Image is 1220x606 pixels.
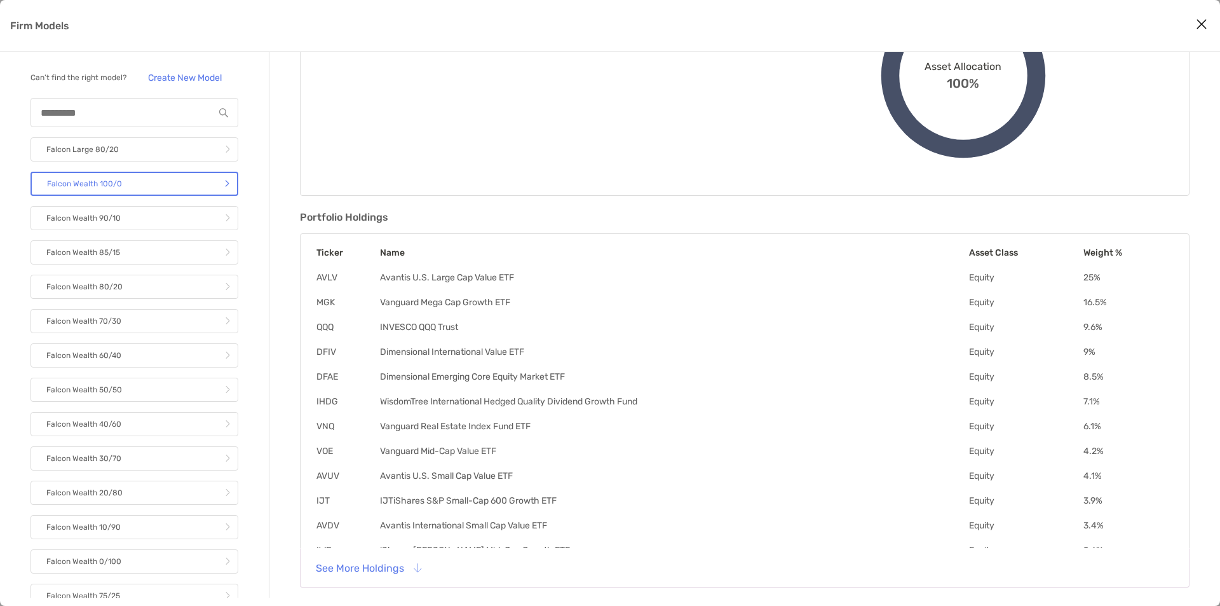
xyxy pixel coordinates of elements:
td: Equity [968,321,1083,333]
p: Falcon Wealth 85/15 [46,245,120,261]
p: Falcon Wealth 40/60 [46,417,121,432]
span: Asset Allocation [925,60,1001,72]
td: 9.6 % [1083,321,1174,333]
td: Vanguard Mid-Cap Value ETF [379,445,968,457]
p: Falcon Wealth 90/10 [46,210,121,226]
td: Dimensional International Value ETF [379,346,968,358]
td: Equity [968,470,1083,482]
a: Falcon Wealth 0/100 [30,549,238,574]
td: 25 % [1083,272,1174,284]
td: Equity [968,495,1083,507]
td: Avantis International Small Cap Value ETF [379,520,968,532]
p: Falcon Wealth 0/100 [46,554,121,570]
a: Falcon Wealth 100/0 [30,172,238,196]
a: Falcon Large 80/20 [30,137,238,162]
td: VOE [316,445,379,457]
a: Falcon Wealth 60/40 [30,343,238,368]
td: 16.5 % [1083,296,1174,308]
td: QQQ [316,321,379,333]
td: DFAE [316,371,379,383]
td: 6.1 % [1083,420,1174,432]
a: Falcon Wealth 20/80 [30,481,238,505]
td: iShares [PERSON_NAME] Mid-Cap Growth ETF [379,544,968,556]
a: Falcon Wealth 30/70 [30,446,238,471]
a: Create New Model [132,67,238,88]
td: IJT [316,495,379,507]
button: See More Holdings [306,554,431,582]
td: Equity [968,371,1083,383]
td: AVLV [316,272,379,284]
h3: Portfolio Holdings [300,211,1189,223]
td: INVESCO QQQ Trust [379,321,968,333]
a: Falcon Wealth 70/30 [30,309,238,333]
td: Vanguard Real Estate Index Fund ETF [379,420,968,432]
a: Falcon Wealth 90/10 [30,206,238,230]
th: Weight % [1083,247,1174,259]
td: Equity [968,272,1083,284]
a: Falcon Wealth 10/90 [30,515,238,539]
td: Dimensional Emerging Core Equity Market ETF [379,371,968,383]
p: Falcon Wealth 10/90 [46,520,121,535]
a: Falcon Wealth 80/20 [30,275,238,299]
td: WisdomTree International Hedged Quality Dividend Growth Fund [379,396,968,408]
p: Firm Models [10,18,69,34]
td: Avantis U.S. Large Cap Value ETF [379,272,968,284]
a: Falcon Wealth 50/50 [30,378,238,402]
p: Falcon Wealth 75/25 [46,588,120,604]
td: Equity [968,445,1083,457]
td: Equity [968,346,1083,358]
td: 2.6 % [1083,544,1174,556]
td: Avantis U.S. Small Cap Value ETF [379,470,968,482]
td: Equity [968,396,1083,408]
td: IHDG [316,396,379,408]
td: AVDV [316,520,379,532]
a: Falcon Wealth 40/60 [30,412,238,436]
a: Falcon Wealth 85/15 [30,240,238,265]
td: 9 % [1083,346,1174,358]
th: Asset Class [968,247,1083,259]
td: DFIV [316,346,379,358]
p: Falcon Wealth 80/20 [46,279,123,295]
img: input icon [219,108,228,118]
th: Ticker [316,247,379,259]
td: 3.9 % [1083,495,1174,507]
p: Falcon Wealth 100/0 [47,176,122,192]
p: Falcon Wealth 70/30 [46,313,121,329]
td: IJTiShares S&P Small-Cap 600 Growth ETF [379,495,968,507]
td: 3.4 % [1083,520,1174,532]
p: Falcon Wealth 50/50 [46,382,122,398]
td: AVUV [316,470,379,482]
td: MGK [316,296,379,308]
p: Falcon Large 80/20 [46,142,119,158]
td: IWP [316,544,379,556]
p: Can’t find the right model? [30,70,126,86]
td: 4.1 % [1083,470,1174,482]
td: Equity [968,520,1083,532]
p: Falcon Wealth 20/80 [46,485,123,501]
button: Close modal [1192,15,1211,34]
td: Equity [968,420,1083,432]
td: VNQ [316,420,379,432]
td: 8.5 % [1083,371,1174,383]
td: Equity [968,296,1083,308]
span: 100% [947,72,979,91]
td: 7.1 % [1083,396,1174,408]
p: Falcon Wealth 30/70 [46,451,121,467]
th: Name [379,247,968,259]
td: 4.2 % [1083,445,1174,457]
td: Vanguard Mega Cap Growth ETF [379,296,968,308]
p: Falcon Wealth 60/40 [46,348,121,364]
td: Equity [968,544,1083,556]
